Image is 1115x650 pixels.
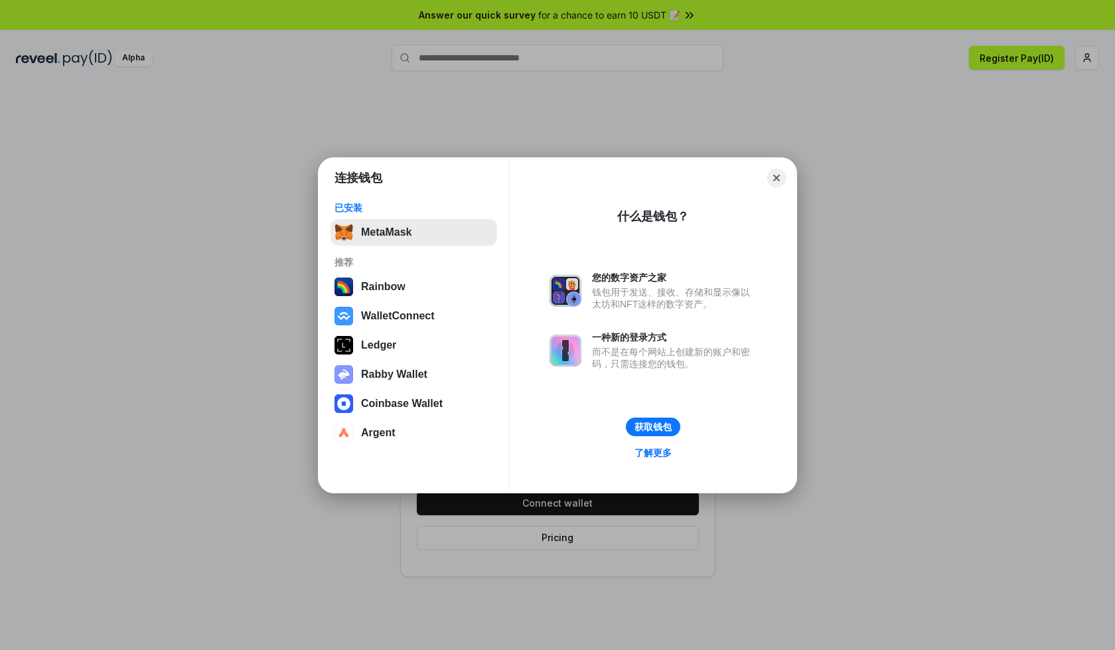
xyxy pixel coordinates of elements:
[334,424,353,442] img: svg+xml,%3Csvg%20width%3D%2228%22%20height%3D%2228%22%20viewBox%3D%220%200%2028%2028%22%20fill%3D...
[550,275,581,307] img: svg+xml,%3Csvg%20xmlns%3D%22http%3A%2F%2Fwww.w3.org%2F2000%2Fsvg%22%20fill%3D%22none%22%20viewBox...
[592,272,757,284] div: 您的数字资产之家
[627,444,680,461] a: 了解更多
[592,346,757,370] div: 而不是在每个网站上创建新的账户和密码，只需连接您的钱包。
[361,398,443,410] div: Coinbase Wallet
[361,427,396,439] div: Argent
[592,286,757,310] div: 钱包用于发送、接收、存储和显示像以太坊和NFT这样的数字资产。
[331,420,497,446] button: Argent
[361,339,396,351] div: Ledger
[361,368,427,380] div: Rabby Wallet
[331,361,497,388] button: Rabby Wallet
[334,365,353,384] img: svg+xml,%3Csvg%20xmlns%3D%22http%3A%2F%2Fwww.w3.org%2F2000%2Fsvg%22%20fill%3D%22none%22%20viewBox...
[767,169,786,187] button: Close
[334,278,353,296] img: svg+xml,%3Csvg%20width%3D%22120%22%20height%3D%22120%22%20viewBox%3D%220%200%20120%20120%22%20fil...
[334,336,353,355] img: svg+xml,%3Csvg%20xmlns%3D%22http%3A%2F%2Fwww.w3.org%2F2000%2Fsvg%22%20width%3D%2228%22%20height%3...
[334,307,353,325] img: svg+xml,%3Csvg%20width%3D%2228%22%20height%3D%2228%22%20viewBox%3D%220%200%2028%2028%22%20fill%3D...
[361,310,435,322] div: WalletConnect
[334,223,353,242] img: svg+xml,%3Csvg%20fill%3D%22none%22%20height%3D%2233%22%20viewBox%3D%220%200%2035%2033%22%20width%...
[331,219,497,246] button: MetaMask
[634,421,672,433] div: 获取钱包
[592,331,757,343] div: 一种新的登录方式
[331,390,497,417] button: Coinbase Wallet
[334,170,382,186] h1: 连接钱包
[626,418,680,436] button: 获取钱包
[634,447,672,459] div: 了解更多
[361,226,411,238] div: MetaMask
[331,303,497,329] button: WalletConnect
[361,281,406,293] div: Rainbow
[550,335,581,366] img: svg+xml,%3Csvg%20xmlns%3D%22http%3A%2F%2Fwww.w3.org%2F2000%2Fsvg%22%20fill%3D%22none%22%20viewBox...
[617,208,689,224] div: 什么是钱包？
[334,202,493,214] div: 已安装
[331,332,497,359] button: Ledger
[334,256,493,268] div: 推荐
[331,274,497,300] button: Rainbow
[334,394,353,413] img: svg+xml,%3Csvg%20width%3D%2228%22%20height%3D%2228%22%20viewBox%3D%220%200%2028%2028%22%20fill%3D...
